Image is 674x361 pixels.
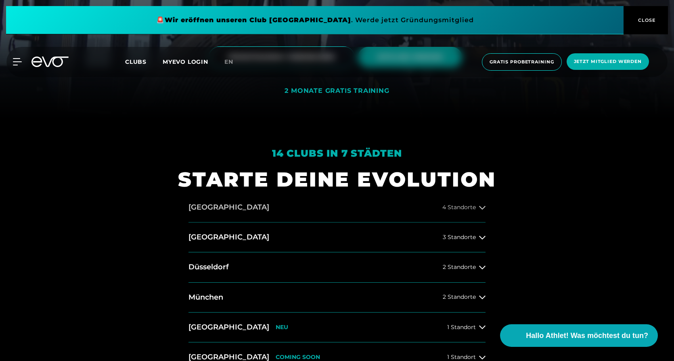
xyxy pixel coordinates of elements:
[224,57,243,67] a: en
[490,59,554,65] span: Gratis Probetraining
[500,324,658,347] button: Hallo Athlet! Was möchtest du tun?
[188,232,269,242] h2: [GEOGRAPHIC_DATA]
[188,222,486,252] button: [GEOGRAPHIC_DATA]3 Standorte
[178,166,496,193] h1: STARTE DEINE EVOLUTION
[443,234,476,240] span: 3 Standorte
[624,6,668,34] button: CLOSE
[447,324,476,330] span: 1 Standort
[574,58,642,65] span: Jetzt Mitglied werden
[276,354,320,361] p: COMING SOON
[188,292,223,302] h2: München
[285,87,389,95] div: 2 MONATE GRATIS TRAINING
[224,58,233,65] span: en
[188,202,269,212] h2: [GEOGRAPHIC_DATA]
[443,294,476,300] span: 2 Standorte
[526,330,648,341] span: Hallo Athlet! Was möchtest du tun?
[276,324,288,331] p: NEU
[125,58,163,65] a: Clubs
[442,204,476,210] span: 4 Standorte
[636,17,656,24] span: CLOSE
[564,53,651,71] a: Jetzt Mitglied werden
[272,147,402,159] em: 14 Clubs in 7 Städten
[188,262,229,272] h2: Düsseldorf
[479,53,564,71] a: Gratis Probetraining
[188,252,486,282] button: Düsseldorf2 Standorte
[188,313,486,342] button: [GEOGRAPHIC_DATA]NEU1 Standort
[188,322,269,332] h2: [GEOGRAPHIC_DATA]
[125,58,147,65] span: Clubs
[447,354,476,360] span: 1 Standort
[188,283,486,313] button: München2 Standorte
[443,264,476,270] span: 2 Standorte
[163,58,208,65] a: MYEVO LOGIN
[188,193,486,222] button: [GEOGRAPHIC_DATA]4 Standorte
